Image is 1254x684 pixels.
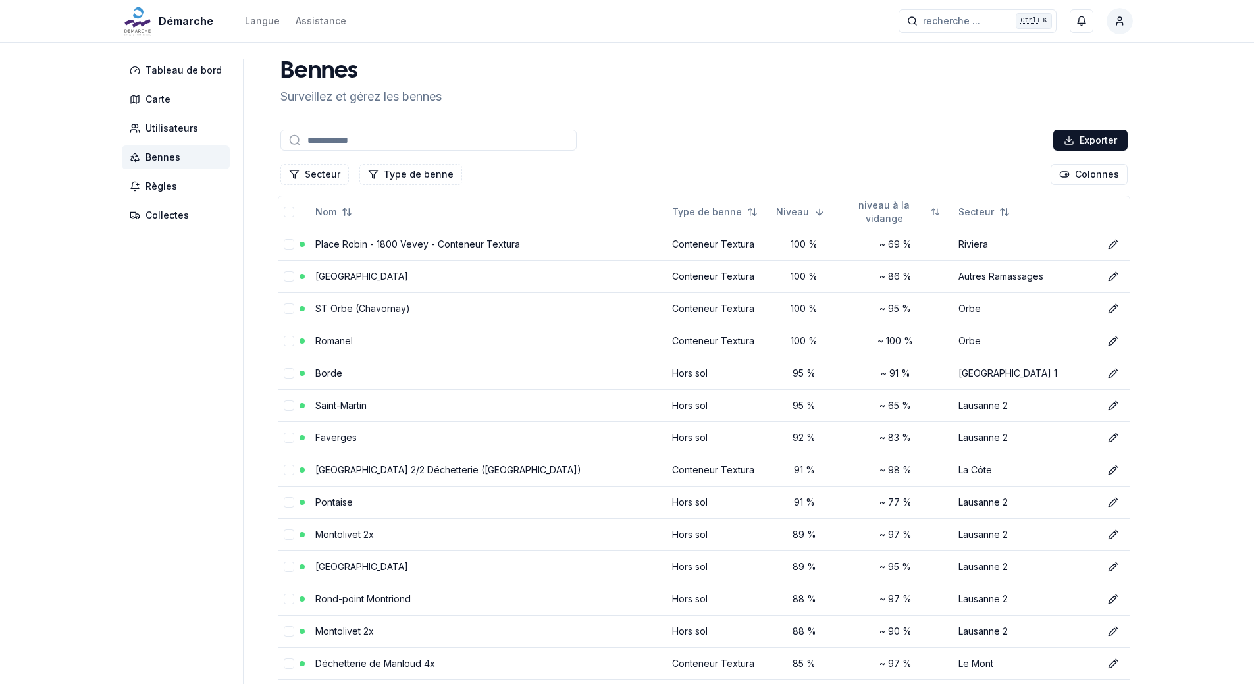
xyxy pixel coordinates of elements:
a: Assistance [296,13,346,29]
div: ~ 97 % [843,528,948,541]
td: Hors sol [667,421,771,454]
button: select-row [284,336,294,346]
button: Not sorted. Click to sort ascending. [835,201,948,223]
div: ~ 90 % [843,625,948,638]
span: Tableau de bord [145,64,222,77]
div: ~ 65 % [843,399,948,412]
p: Surveillez et gérez les bennes [280,88,442,106]
button: select-row [284,465,294,475]
button: Filtrer les lignes [280,164,349,185]
span: Utilisateurs [145,122,198,135]
td: Le Mont [953,647,1097,679]
div: 100 % [776,334,833,348]
a: Déchetterie de Manloud 4x [315,658,435,669]
td: Conteneur Textura [667,454,771,486]
a: [GEOGRAPHIC_DATA] 2/2 Déchetterie ([GEOGRAPHIC_DATA]) [315,464,581,475]
td: Lausanne 2 [953,583,1097,615]
div: 88 % [776,625,833,638]
a: Place Robin - 1800 Vevey - Conteneur Textura [315,238,520,250]
div: ~ 69 % [843,238,948,251]
td: Conteneur Textura [667,228,771,260]
button: select-row [284,400,294,411]
span: Règles [145,180,177,193]
div: 88 % [776,592,833,606]
button: Exporter [1053,130,1128,151]
td: Hors sol [667,518,771,550]
td: Hors sol [667,583,771,615]
td: Orbe [953,325,1097,357]
td: Riviera [953,228,1097,260]
td: Lausanne 2 [953,389,1097,421]
button: Not sorted. Click to sort ascending. [307,201,360,223]
span: Type de benne [672,205,742,219]
button: select-row [284,626,294,637]
button: recherche ...Ctrl+K [899,9,1057,33]
span: recherche ... [923,14,980,28]
div: ~ 91 % [843,367,948,380]
button: select-row [284,594,294,604]
a: Saint-Martin [315,400,367,411]
button: Filtrer les lignes [359,164,462,185]
span: niveau à la vidange [843,199,926,225]
td: Hors sol [667,615,771,647]
a: Règles [122,174,235,198]
span: Collectes [145,209,189,222]
td: Conteneur Textura [667,260,771,292]
td: Autres Ramassages [953,260,1097,292]
div: 91 % [776,463,833,477]
button: select-row [284,239,294,250]
button: Sorted descending. Click to sort ascending. [768,201,833,223]
td: Conteneur Textura [667,647,771,679]
td: Conteneur Textura [667,292,771,325]
span: Bennes [145,151,180,164]
a: Carte [122,88,235,111]
td: Conteneur Textura [667,325,771,357]
td: La Côte [953,454,1097,486]
div: 95 % [776,399,833,412]
button: select-row [284,529,294,540]
td: [GEOGRAPHIC_DATA] 1 [953,357,1097,389]
button: Not sorted. Click to sort ascending. [951,201,1018,223]
a: Pontaise [315,496,353,508]
a: [GEOGRAPHIC_DATA] [315,271,408,282]
button: select-row [284,497,294,508]
a: Montolivet 2x [315,625,374,637]
div: ~ 100 % [843,334,948,348]
button: select-row [284,303,294,314]
div: 89 % [776,560,833,573]
button: select-row [284,433,294,443]
a: Borde [315,367,342,379]
div: ~ 97 % [843,657,948,670]
div: 85 % [776,657,833,670]
td: Lausanne 2 [953,550,1097,583]
div: 91 % [776,496,833,509]
td: Lausanne 2 [953,421,1097,454]
td: Hors sol [667,550,771,583]
a: Rond-point Montriond [315,593,411,604]
a: Montolivet 2x [315,529,374,540]
button: select-row [284,562,294,572]
span: Nom [315,205,336,219]
div: Langue [245,14,280,28]
a: Faverges [315,432,357,443]
td: Lausanne 2 [953,486,1097,518]
button: select-row [284,271,294,282]
h1: Bennes [280,59,442,85]
div: 95 % [776,367,833,380]
td: Lausanne 2 [953,615,1097,647]
div: ~ 86 % [843,270,948,283]
span: Carte [145,93,170,106]
button: Not sorted. Click to sort ascending. [664,201,766,223]
div: 100 % [776,270,833,283]
button: Langue [245,13,280,29]
td: Orbe [953,292,1097,325]
a: Collectes [122,203,235,227]
button: select-row [284,368,294,379]
a: Utilisateurs [122,117,235,140]
div: ~ 83 % [843,431,948,444]
span: Niveau [776,205,809,219]
div: ~ 95 % [843,302,948,315]
a: [GEOGRAPHIC_DATA] [315,561,408,572]
div: 89 % [776,528,833,541]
